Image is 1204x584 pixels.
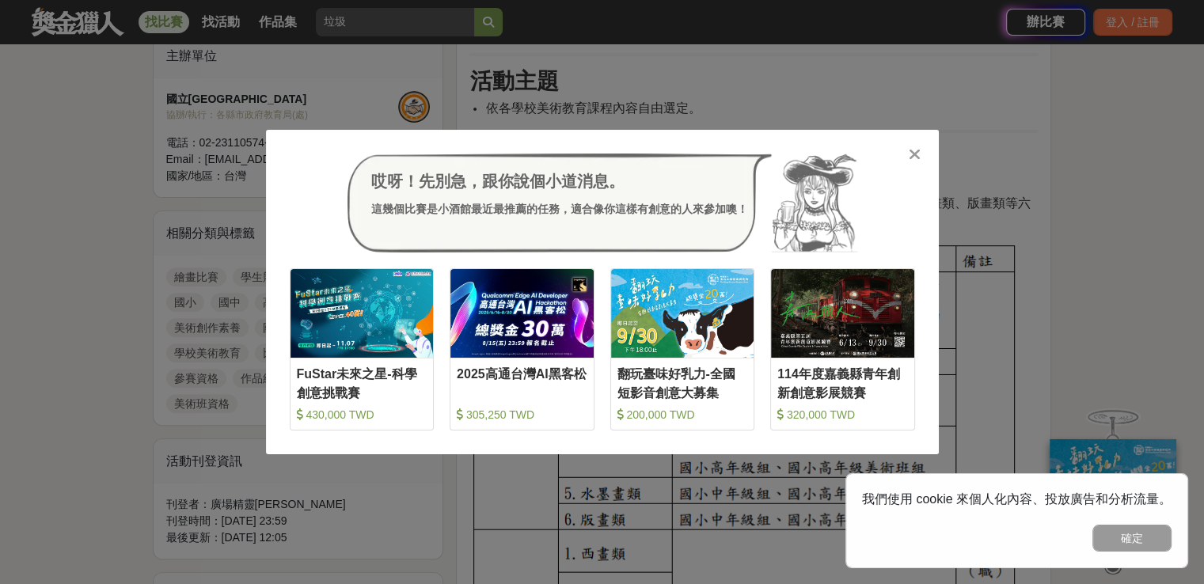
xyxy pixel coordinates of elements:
div: 305,250 TWD [457,407,587,423]
img: Cover Image [771,269,914,357]
a: Cover ImageFuStar未來之星-科學創意挑戰賽 430,000 TWD [290,268,435,430]
div: 114年度嘉義縣青年創新創意影展競賽 [777,365,908,400]
div: 這幾個比賽是小酒館最近最推薦的任務，適合像你這樣有創意的人來參加噢！ [371,201,748,218]
span: 我們使用 cookie 來個人化內容、投放廣告和分析流量。 [862,492,1172,506]
a: Cover Image2025高通台灣AI黑客松 305,250 TWD [450,268,594,430]
div: 430,000 TWD [297,407,427,423]
a: Cover Image114年度嘉義縣青年創新創意影展競賽 320,000 TWD [770,268,915,430]
div: 2025高通台灣AI黑客松 [457,365,587,400]
a: Cover Image翻玩臺味好乳力-全國短影音創意大募集 200,000 TWD [610,268,755,430]
div: 320,000 TWD [777,407,908,423]
img: Cover Image [450,269,594,357]
div: 哎呀！先別急，跟你說個小道消息。 [371,169,748,193]
div: FuStar未來之星-科學創意挑戰賽 [297,365,427,400]
img: Avatar [772,154,857,253]
div: 200,000 TWD [617,407,748,423]
div: 翻玩臺味好乳力-全國短影音創意大募集 [617,365,748,400]
img: Cover Image [291,269,434,357]
button: 確定 [1092,525,1172,552]
img: Cover Image [611,269,754,357]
